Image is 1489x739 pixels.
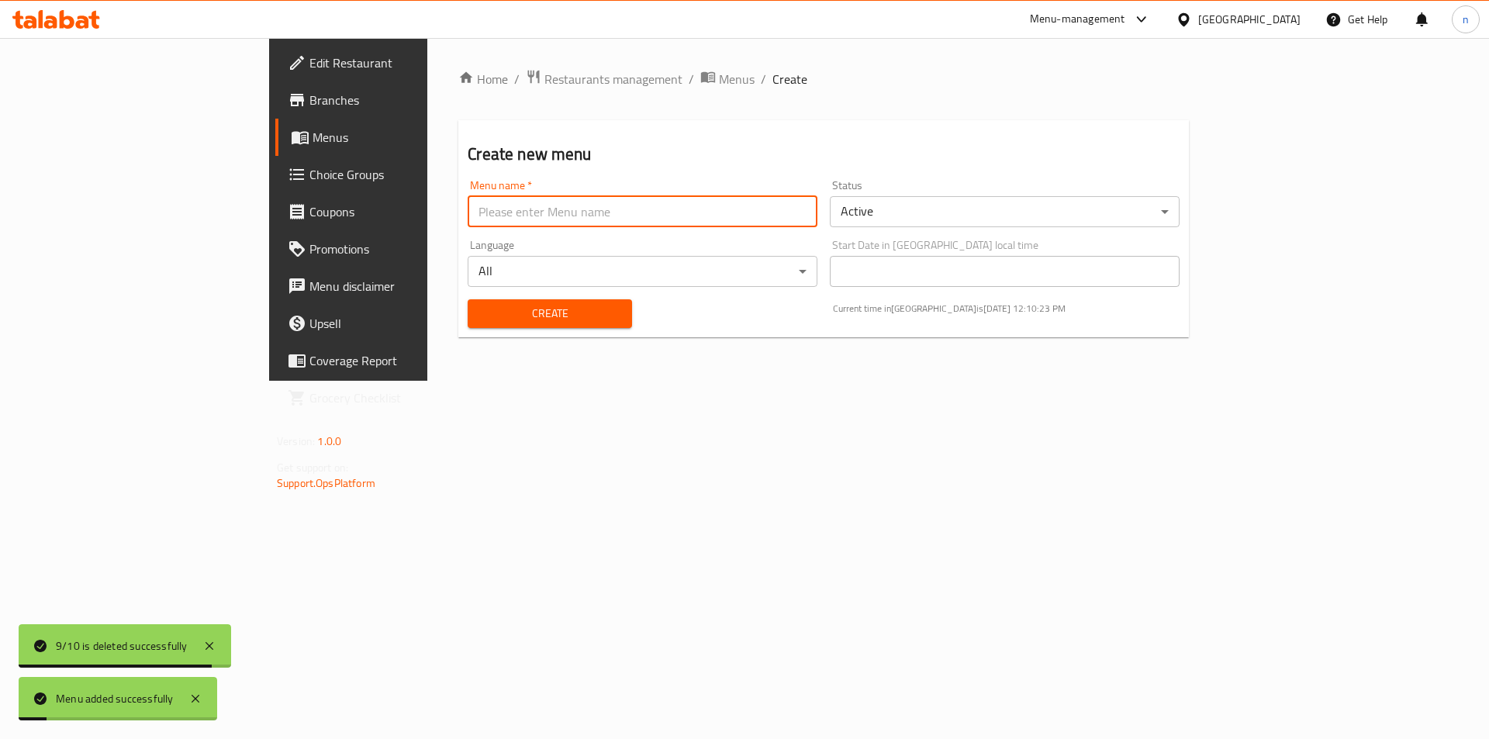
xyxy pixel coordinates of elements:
[309,351,506,370] span: Coverage Report
[275,193,518,230] a: Coupons
[761,70,766,88] li: /
[309,202,506,221] span: Coupons
[309,314,506,333] span: Upsell
[309,240,506,258] span: Promotions
[277,431,315,451] span: Version:
[526,69,682,89] a: Restaurants management
[833,302,1180,316] p: Current time in [GEOGRAPHIC_DATA] is [DATE] 12:10:23 PM
[309,277,506,295] span: Menu disclaimer
[309,54,506,72] span: Edit Restaurant
[277,473,375,493] a: Support.OpsPlatform
[275,156,518,193] a: Choice Groups
[56,690,174,707] div: Menu added successfully
[275,230,518,268] a: Promotions
[468,196,817,227] input: Please enter Menu name
[1463,11,1469,28] span: n
[700,69,755,89] a: Menus
[277,458,348,478] span: Get support on:
[56,637,188,654] div: 9/10 is deleted successfully
[275,342,518,379] a: Coverage Report
[1198,11,1301,28] div: [GEOGRAPHIC_DATA]
[275,305,518,342] a: Upsell
[275,81,518,119] a: Branches
[689,70,694,88] li: /
[309,91,506,109] span: Branches
[458,69,1189,89] nav: breadcrumb
[275,379,518,416] a: Grocery Checklist
[317,431,341,451] span: 1.0.0
[468,299,631,328] button: Create
[468,256,817,287] div: All
[313,128,506,147] span: Menus
[544,70,682,88] span: Restaurants management
[719,70,755,88] span: Menus
[309,165,506,184] span: Choice Groups
[275,119,518,156] a: Menus
[830,196,1180,227] div: Active
[772,70,807,88] span: Create
[275,44,518,81] a: Edit Restaurant
[480,304,619,323] span: Create
[275,268,518,305] a: Menu disclaimer
[309,388,506,407] span: Grocery Checklist
[1030,10,1125,29] div: Menu-management
[468,143,1180,166] h2: Create new menu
